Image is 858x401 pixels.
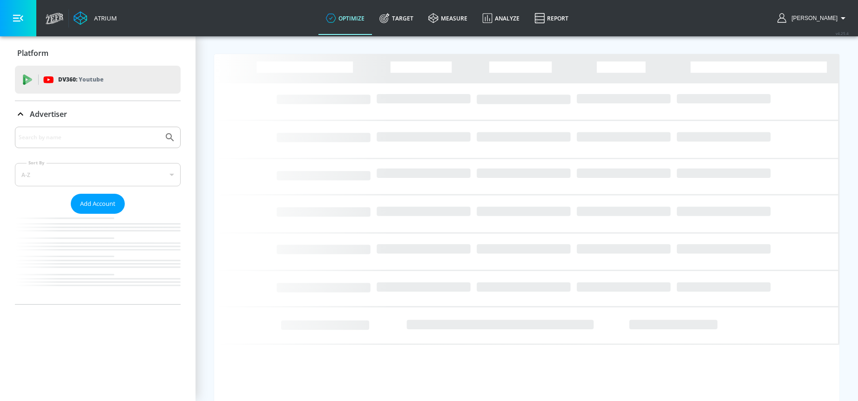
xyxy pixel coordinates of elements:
div: Platform [15,40,181,66]
a: Report [527,1,576,35]
p: DV360: [58,75,103,85]
p: Advertiser [30,109,67,119]
div: DV360: Youtube [15,66,181,94]
nav: list of Advertiser [15,214,181,304]
button: Add Account [71,194,125,214]
span: login as: amanda.cermak@zefr.com [788,15,838,21]
div: Advertiser [15,127,181,304]
div: Advertiser [15,101,181,127]
p: Youtube [79,75,103,84]
input: Search by name [19,131,160,143]
div: A-Z [15,163,181,186]
a: Atrium [74,11,117,25]
a: Target [372,1,421,35]
button: [PERSON_NAME] [777,13,849,24]
div: Atrium [90,14,117,22]
a: Analyze [475,1,527,35]
span: v 4.25.4 [836,31,849,36]
label: Sort By [27,160,47,166]
span: Add Account [80,198,115,209]
a: optimize [318,1,372,35]
a: measure [421,1,475,35]
p: Platform [17,48,48,58]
